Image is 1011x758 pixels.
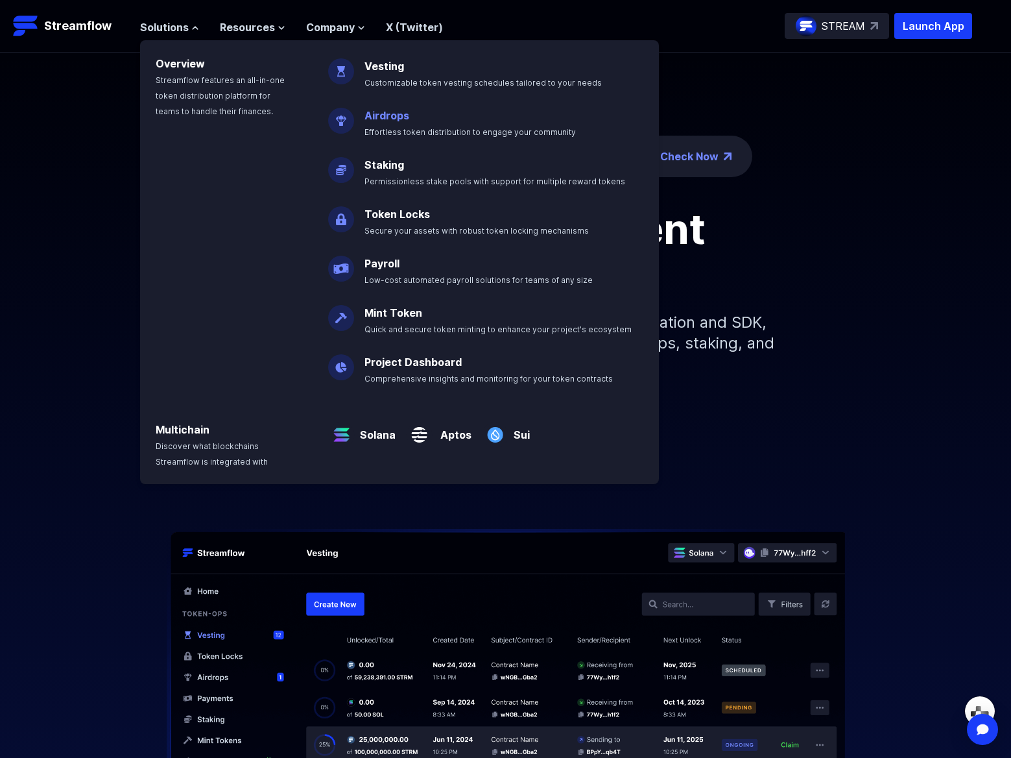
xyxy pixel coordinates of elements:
[406,411,433,448] img: Aptos
[328,48,354,84] img: Vesting
[386,21,443,34] a: X (Twitter)
[364,374,613,384] span: Comprehensive insights and monitoring for your token contracts
[433,417,471,443] a: Aptos
[364,226,589,236] span: Secure your assets with robust token locking mechanisms
[364,275,593,285] span: Low-cost automated payroll solutions for teams of any size
[364,109,409,122] a: Airdrops
[796,16,816,36] img: streamflow-logo-circle.png
[220,19,275,35] span: Resources
[967,714,998,745] div: Open Intercom Messenger
[328,196,354,232] img: Token Locks
[364,60,404,73] a: Vesting
[971,706,989,716] img: svg+xml,%3Csvg%20xmlns%3D%22http%3A%2F%2Fwww.w3.org%2F2000%2Fsvg%22%20width%3D%2228%22%20height%3...
[482,411,508,448] img: Sui
[156,441,268,467] span: Discover what blockchains Streamflow is integrated with
[894,13,972,39] button: Launch App
[156,423,209,436] a: Multichain
[156,57,205,70] a: Overview
[328,245,354,282] img: Payroll
[328,411,355,448] img: Solana
[220,19,285,35] button: Resources
[13,13,39,39] img: Streamflow Logo
[328,295,354,331] img: Mint Token
[364,306,422,319] a: Mint Token
[355,417,396,443] a: Solana
[364,257,399,270] a: Payroll
[364,158,404,171] a: Staking
[306,19,355,35] span: Company
[508,417,530,443] a: Sui
[306,19,365,35] button: Company
[364,208,430,221] a: Token Locks
[364,127,576,137] span: Effortless token distribution to engage your community
[140,19,199,35] button: Solutions
[328,97,354,134] img: Airdrops
[140,19,189,35] span: Solutions
[364,356,462,369] a: Project Dashboard
[822,18,865,34] p: STREAM
[724,153,731,160] img: top-right-arrow.png
[364,177,625,186] span: Permissionless stake pools with support for multiple reward tokens
[364,324,632,334] span: Quick and secure token minting to enhance your project's ecosystem
[44,17,112,35] p: Streamflow
[13,13,127,39] a: Streamflow
[328,147,354,183] img: Staking
[785,13,889,39] a: STREAM
[364,78,602,88] span: Customizable token vesting schedules tailored to your needs
[870,22,878,30] img: top-right-arrow.svg
[660,149,719,164] a: Check Now
[328,344,354,380] img: Project Dashboard
[156,75,285,116] span: Streamflow features an all-in-one token distribution platform for teams to handle their finances.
